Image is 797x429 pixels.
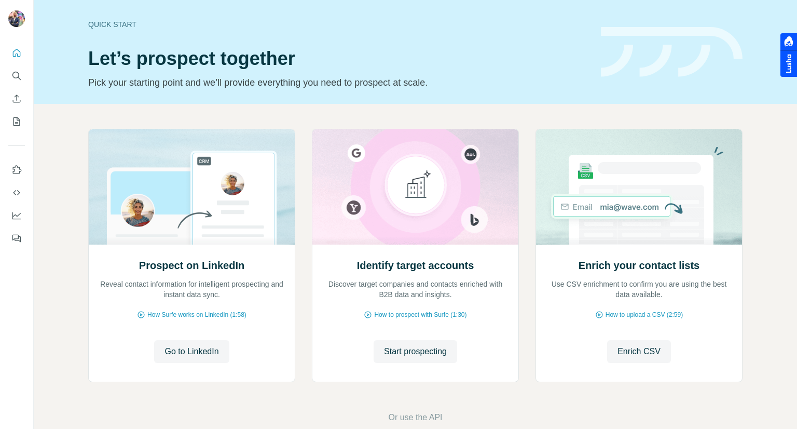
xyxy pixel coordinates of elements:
img: Prospect on LinkedIn [88,129,295,245]
h2: Prospect on LinkedIn [139,258,244,273]
h1: Let’s prospect together [88,48,588,69]
p: Discover target companies and contacts enriched with B2B data and insights. [323,279,508,300]
button: Feedback [8,229,25,248]
h2: Identify target accounts [357,258,474,273]
span: Enrich CSV [617,345,661,358]
img: banner [601,27,743,77]
p: Use CSV enrichment to confirm you are using the best data available. [546,279,732,300]
span: How to upload a CSV (2:59) [606,310,683,319]
span: How to prospect with Surfe (1:30) [374,310,466,319]
button: Use Surfe on LinkedIn [8,160,25,179]
p: Pick your starting point and we’ll provide everything you need to prospect at scale. [88,75,588,90]
button: Use Surfe API [8,183,25,202]
p: Reveal contact information for intelligent prospecting and instant data sync. [99,279,284,300]
button: Search [8,66,25,85]
span: Go to LinkedIn [164,345,218,358]
button: Start prospecting [374,340,457,363]
button: Enrich CSV [607,340,671,363]
div: Quick start [88,19,588,30]
button: Go to LinkedIn [154,340,229,363]
button: Or use the API [388,411,442,424]
span: Start prospecting [384,345,447,358]
button: Dashboard [8,206,25,225]
button: Enrich CSV [8,89,25,108]
button: Quick start [8,44,25,62]
h2: Enrich your contact lists [579,258,699,273]
img: Identify target accounts [312,129,519,245]
img: Enrich your contact lists [535,129,743,245]
button: My lists [8,112,25,131]
img: Avatar [8,10,25,27]
span: How Surfe works on LinkedIn (1:58) [147,310,246,319]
